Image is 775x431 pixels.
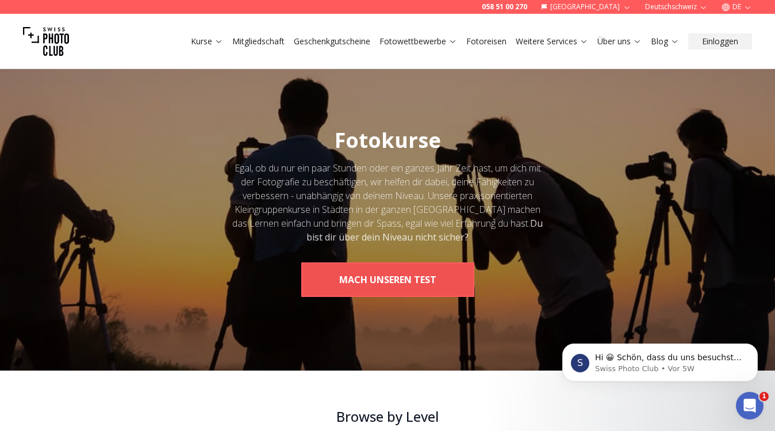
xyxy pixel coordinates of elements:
[736,392,764,419] iframe: Intercom live chat
[289,33,375,49] button: Geschenkgutscheine
[231,161,544,244] div: Egal, ob du nur ein paar Stunden oder ein ganzes Jahr Zeit hast, um dich mit der Fotografie zu be...
[482,2,527,12] a: 058 51 00 270
[646,33,684,49] button: Blog
[379,36,457,47] a: Fotowettbewerbe
[102,407,673,426] h3: Browse by Level
[688,33,752,49] button: Einloggen
[375,33,462,49] button: Fotowettbewerbe
[228,33,289,49] button: Mitgliedschaft
[759,392,769,401] span: 1
[294,36,370,47] a: Geschenkgutscheine
[186,33,228,49] button: Kurse
[462,33,511,49] button: Fotoreisen
[545,319,775,400] iframe: Intercom notifications Nachricht
[301,262,474,297] button: MACH UNSEREN TEST
[232,36,285,47] a: Mitgliedschaft
[593,33,646,49] button: Über uns
[466,36,507,47] a: Fotoreisen
[597,36,642,47] a: Über uns
[23,18,69,64] img: Swiss photo club
[191,36,223,47] a: Kurse
[516,36,588,47] a: Weitere Services
[651,36,679,47] a: Blog
[335,126,441,154] span: Fotokurse
[511,33,593,49] button: Weitere Services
